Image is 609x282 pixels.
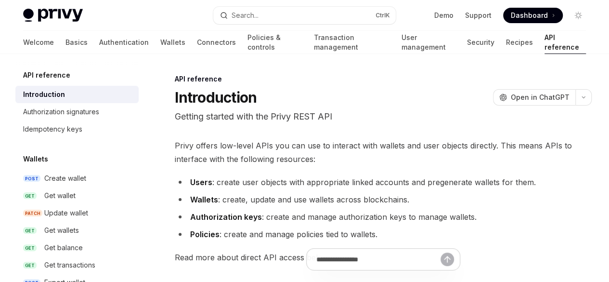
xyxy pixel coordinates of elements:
span: GET [23,227,37,234]
span: GET [23,192,37,200]
div: Get wallets [44,225,79,236]
strong: Users [190,177,212,187]
a: Introduction [15,86,139,103]
a: GETGet balance [15,239,139,256]
a: Recipes [506,31,533,54]
a: Dashboard [503,8,563,23]
a: Authentication [99,31,149,54]
li: : create and manage policies tied to wallets. [175,228,592,241]
a: Basics [65,31,88,54]
span: PATCH [23,210,42,217]
a: Connectors [197,31,236,54]
img: light logo [23,9,83,22]
div: Get transactions [44,259,95,271]
a: GETGet wallets [15,222,139,239]
li: : create and manage authorization keys to manage wallets. [175,210,592,224]
a: Idempotency keys [15,121,139,138]
a: API reference [544,31,586,54]
a: POSTCreate wallet [15,170,139,187]
strong: Authorization keys [190,212,262,222]
h5: API reference [23,69,70,81]
h5: Wallets [23,153,48,165]
a: GETGet transactions [15,256,139,274]
a: User management [402,31,455,54]
span: POST [23,175,40,182]
div: Get balance [44,242,83,254]
a: Policies & controls [247,31,302,54]
span: GET [23,244,37,252]
span: GET [23,262,37,269]
h1: Introduction [175,89,257,106]
div: API reference [175,74,592,84]
div: Authorization signatures [23,106,99,118]
a: Welcome [23,31,54,54]
span: Ctrl K [376,12,390,19]
button: Toggle dark mode [570,8,586,23]
span: Privy offers low-level APIs you can use to interact with wallets and user objects directly. This ... [175,139,592,166]
p: Getting started with the Privy REST API [175,110,592,123]
a: Support [465,11,492,20]
li: : create user objects with appropriate linked accounts and pregenerate wallets for them. [175,175,592,189]
a: GETGet wallet [15,187,139,204]
a: Wallets [160,31,185,54]
a: Transaction management [314,31,390,54]
button: Send message [441,253,454,266]
li: : create, update and use wallets across blockchains. [175,193,592,206]
div: Get wallet [44,190,76,201]
div: Introduction [23,89,65,100]
a: PATCHUpdate wallet [15,204,139,222]
div: Update wallet [44,207,88,219]
button: Open in ChatGPT [493,89,575,106]
div: Idempotency keys [23,123,82,135]
a: Security [467,31,494,54]
button: Search...CtrlK [213,7,396,24]
a: Demo [434,11,454,20]
span: Open in ChatGPT [511,93,570,102]
a: Authorization signatures [15,103,139,121]
div: Search... [232,10,259,21]
strong: Policies [190,229,220,239]
strong: Wallets [190,195,218,204]
div: Create wallet [44,173,86,184]
span: Dashboard [511,11,548,20]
